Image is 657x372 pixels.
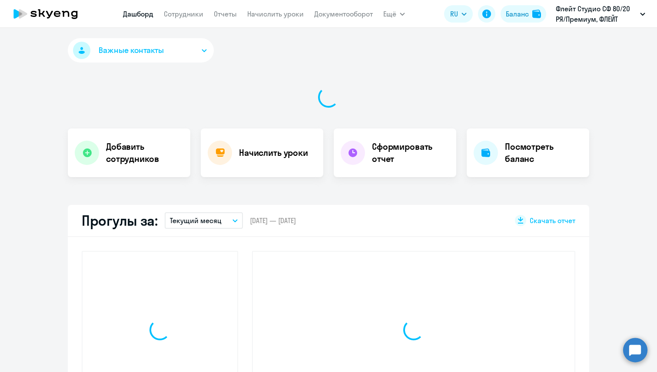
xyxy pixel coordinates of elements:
[99,45,164,56] span: Важные контакты
[532,10,541,18] img: balance
[450,9,458,19] span: RU
[164,10,203,18] a: Сотрудники
[214,10,237,18] a: Отчеты
[68,38,214,63] button: Важные контакты
[505,141,582,165] h4: Посмотреть баланс
[250,216,296,225] span: [DATE] — [DATE]
[106,141,183,165] h4: Добавить сотрудников
[383,5,405,23] button: Ещё
[372,141,449,165] h4: Сформировать отчет
[444,5,473,23] button: RU
[556,3,637,24] p: Флейт Студио СФ 80/20 РЯ/Премиум, ФЛЕЙТ СТУДИО, ООО
[551,3,650,24] button: Флейт Студио СФ 80/20 РЯ/Премиум, ФЛЕЙТ СТУДИО, ООО
[82,212,158,229] h2: Прогулы за:
[314,10,373,18] a: Документооборот
[239,147,308,159] h4: Начислить уроки
[123,10,153,18] a: Дашборд
[501,5,546,23] button: Балансbalance
[530,216,575,225] span: Скачать отчет
[383,9,396,19] span: Ещё
[247,10,304,18] a: Начислить уроки
[170,215,222,226] p: Текущий месяц
[506,9,529,19] div: Баланс
[165,212,243,229] button: Текущий месяц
